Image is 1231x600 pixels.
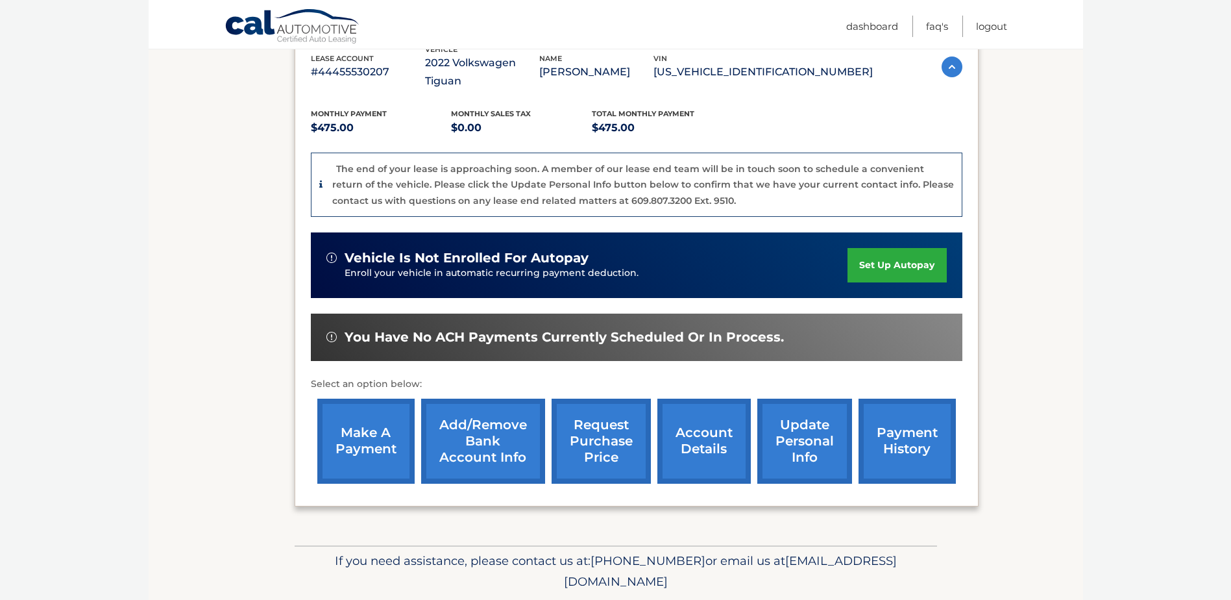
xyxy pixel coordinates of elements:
span: [PHONE_NUMBER] [591,553,705,568]
span: lease account [311,54,374,63]
p: Enroll your vehicle in automatic recurring payment deduction. [345,266,848,281]
span: Monthly sales Tax [451,109,531,118]
a: make a payment [317,399,415,484]
span: name [539,54,562,63]
span: vehicle is not enrolled for autopay [345,250,589,266]
p: [PERSON_NAME] [539,63,653,81]
img: alert-white.svg [326,332,337,342]
a: Cal Automotive [225,8,361,46]
p: [US_VEHICLE_IDENTIFICATION_NUMBER] [653,63,873,81]
img: alert-white.svg [326,253,337,263]
p: $475.00 [592,119,733,137]
a: payment history [859,399,956,484]
p: If you need assistance, please contact us at: or email us at [303,551,929,592]
p: #44455530207 [311,63,425,81]
span: Total Monthly Payment [592,109,694,118]
a: Add/Remove bank account info [421,399,545,484]
img: accordion-active.svg [942,56,962,77]
a: request purchase price [552,399,651,484]
a: set up autopay [847,248,946,282]
span: vin [653,54,667,63]
span: You have no ACH payments currently scheduled or in process. [345,329,784,345]
a: Logout [976,16,1007,37]
p: 2022 Volkswagen Tiguan [425,54,539,90]
a: account details [657,399,751,484]
p: $0.00 [451,119,592,137]
a: FAQ's [926,16,948,37]
p: Select an option below: [311,377,962,392]
span: Monthly Payment [311,109,387,118]
a: update personal info [757,399,852,484]
p: The end of your lease is approaching soon. A member of our lease end team will be in touch soon t... [332,163,954,206]
p: $475.00 [311,119,452,137]
a: Dashboard [846,16,898,37]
